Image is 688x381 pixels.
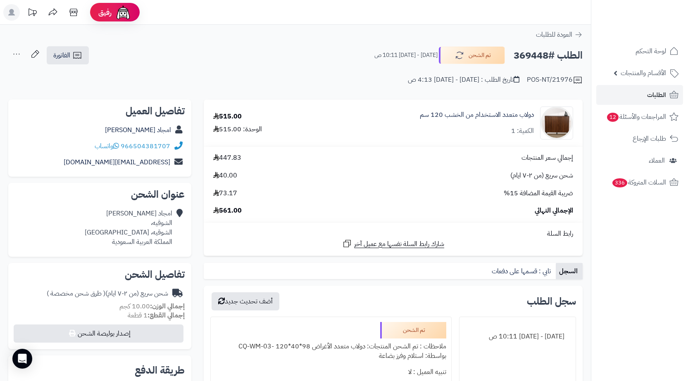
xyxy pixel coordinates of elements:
a: العودة للطلبات [536,30,583,40]
div: تنبيه العميل : لا [216,364,446,380]
span: الفاتورة [53,50,70,60]
a: الفاتورة [47,46,89,64]
span: العملاء [649,155,665,166]
div: الوحدة: 515.00 [213,125,262,134]
span: رفيق [98,7,112,17]
h2: عنوان الشحن [15,189,185,199]
button: إصدار بوليصة الشحن [14,324,183,343]
strong: إجمالي القطع: [148,310,185,320]
span: 12 [607,113,619,122]
small: 10.00 كجم [119,301,185,311]
div: 515.00 [213,112,242,121]
span: إجمالي سعر المنتجات [521,153,573,163]
span: الإجمالي النهائي [535,206,573,215]
h2: تفاصيل الشحن [15,270,185,279]
span: شحن سريع (من ٢-٧ ايام) [510,171,573,180]
span: 447.83 [213,153,241,163]
strong: إجمالي الوزن: [150,301,185,311]
span: 336 [612,178,627,187]
a: السلات المتروكة336 [596,173,683,192]
a: شارك رابط السلة نفسها مع عميل آخر [342,239,444,249]
div: الكمية: 1 [511,126,534,136]
span: شارك رابط السلة نفسها مع عميل آخر [354,239,444,249]
span: 561.00 [213,206,242,215]
small: 1 قطعة [128,310,185,320]
span: الأقسام والمنتجات [621,67,666,79]
h2: طريقة الدفع [135,365,185,375]
span: العودة للطلبات [536,30,572,40]
span: الطلبات [647,89,666,101]
button: أضف تحديث جديد [212,292,279,310]
a: السجل [556,263,583,279]
div: [DATE] - [DATE] 10:11 ص [464,329,571,345]
a: امجاد [PERSON_NAME] [105,125,171,135]
div: POS-NT/21976 [527,75,583,85]
h3: سجل الطلب [527,296,576,306]
a: لوحة التحكم [596,41,683,61]
span: المراجعات والأسئلة [606,111,666,123]
a: 966504381707 [121,141,170,151]
a: [EMAIL_ADDRESS][DOMAIN_NAME] [64,157,170,167]
span: 73.17 [213,189,237,198]
div: تاريخ الطلب : [DATE] - [DATE] 4:13 ص [408,75,519,85]
img: ai-face.png [115,4,131,21]
div: رابط السلة [207,229,579,239]
small: [DATE] - [DATE] 10:11 ص [374,51,438,59]
a: واتساب [95,141,119,151]
span: طلبات الإرجاع [633,133,666,144]
a: المراجعات والأسئلة12 [596,107,683,127]
a: دولاب متعدد الاستخدام من الخشب 120 سم [420,110,534,120]
h2: تفاصيل العميل [15,106,185,116]
div: شحن سريع (من ٢-٧ ايام) [47,289,168,298]
span: لوحة التحكم [636,45,666,57]
span: ( طرق شحن مخصصة ) [47,289,105,298]
span: السلات المتروكة [612,177,666,188]
div: تم الشحن [380,322,446,338]
a: تحديثات المنصة [22,4,43,23]
button: تم الشحن [439,47,505,64]
img: 1752129109-1-90x90.jpg [540,106,573,140]
span: 40.00 [213,171,237,180]
div: ملاحظات : تم الشحن المنتجات: دولاب متعدد الأغراض 98*40*120 -CQ-WM-03 بواسطة: استلام وفرز بضاعة [216,338,446,364]
div: امجاد [PERSON_NAME] الشوقيه، الشوقيه، [GEOGRAPHIC_DATA] المملكة العربية السعودية [85,209,172,246]
h2: الطلب #369448 [514,47,583,64]
a: العملاء [596,151,683,170]
a: تابي : قسمها على دفعات [488,263,556,279]
a: طلبات الإرجاع [596,129,683,149]
div: Open Intercom Messenger [12,349,32,369]
a: الطلبات [596,85,683,105]
span: ضريبة القيمة المضافة 15% [504,189,573,198]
